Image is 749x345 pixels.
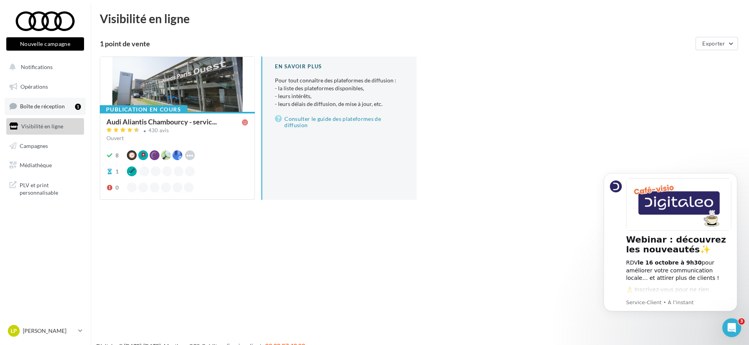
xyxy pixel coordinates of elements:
li: - la liste des plateformes disponibles, [275,84,404,92]
span: LP [11,327,17,335]
a: Boîte de réception1 [5,98,86,115]
li: - leurs délais de diffusion, de mise à jour, etc. [275,100,404,108]
p: Pour tout connaître des plateformes de diffusion : [275,77,404,108]
button: Notifications [5,59,82,75]
div: Publication en cours [100,105,187,114]
span: Visibilité en ligne [21,123,63,130]
span: PLV et print personnalisable [20,180,81,197]
div: En savoir plus [275,63,404,70]
span: Ouvert [106,135,124,141]
button: Exporter [696,37,738,50]
button: Nouvelle campagne [6,37,84,51]
a: 430 avis [106,126,248,136]
li: - leurs intérêts, [275,92,404,100]
div: 1 [115,168,119,175]
span: Audi Aliantis Chambourcy - servic... [106,118,217,125]
p: [PERSON_NAME] [23,327,75,335]
div: 1 point de vente [100,40,692,47]
a: Médiathèque [5,157,86,173]
div: 430 avis [148,128,169,133]
span: Boîte de réception [20,103,65,110]
span: Médiathèque [20,162,52,168]
span: Notifications [21,64,53,70]
a: Visibilité en ligne [5,118,86,135]
a: PLV et print personnalisable [5,177,86,200]
div: 1 [75,104,81,110]
div: 0 [115,184,119,192]
span: Exporter [702,40,725,47]
span: 3 [738,318,745,325]
a: Opérations [5,78,86,95]
div: Visibilité en ligne [100,13,740,24]
a: LP [PERSON_NAME] [6,323,84,338]
a: Campagnes [5,138,86,154]
span: Opérations [20,83,48,90]
a: Consulter le guide des plateformes de diffusion [275,114,404,130]
span: Campagnes [20,142,48,149]
iframe: Intercom notifications message [592,163,749,341]
div: 8 [115,152,119,159]
iframe: Intercom live chat [722,318,741,337]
